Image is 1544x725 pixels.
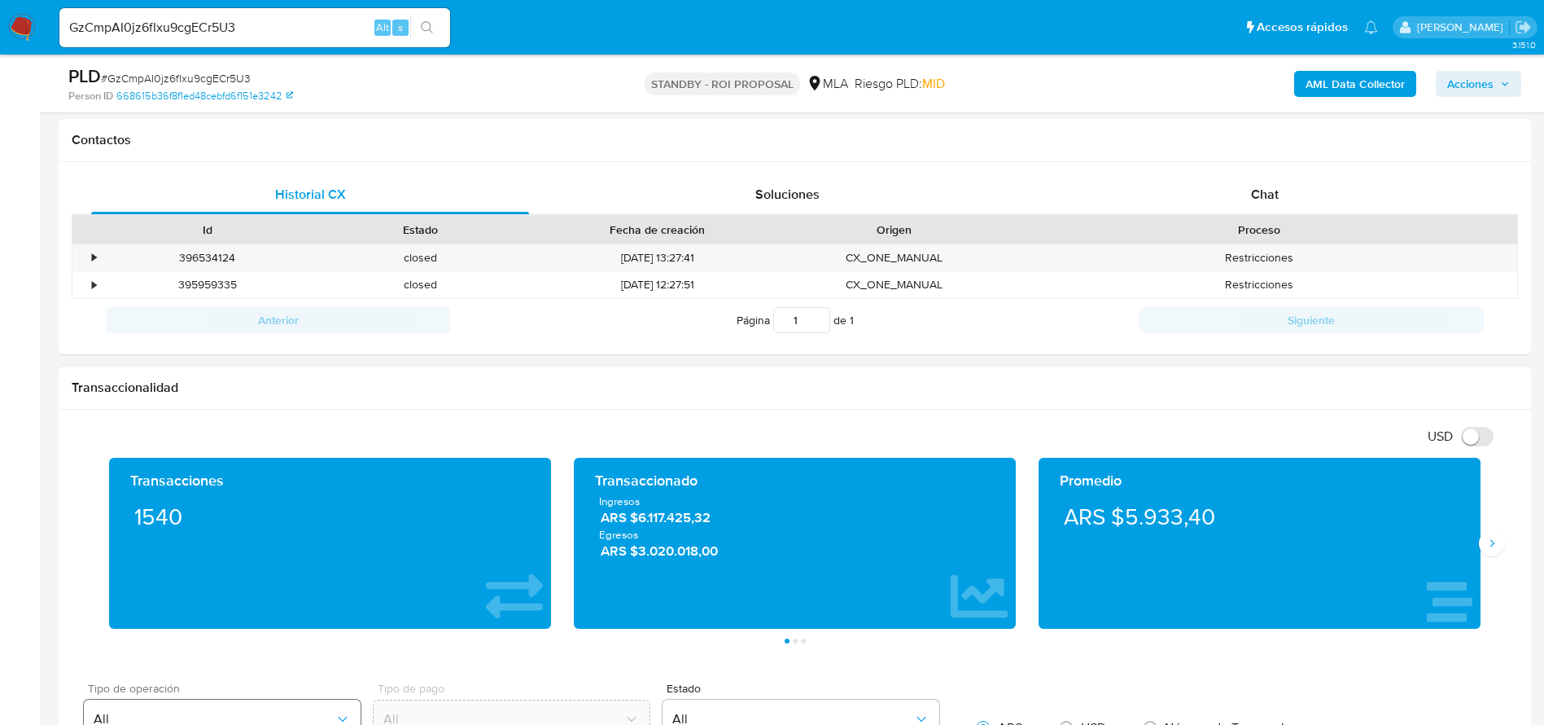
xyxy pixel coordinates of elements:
div: 395959335 [101,271,314,298]
div: Id [112,222,303,238]
span: # GzCmpAI0jz6fIxu9cgECr5U3 [101,70,251,86]
span: MID [922,74,945,93]
a: Salir [1515,19,1532,36]
h1: Contactos [72,132,1518,148]
span: Riesgo PLD: [855,75,945,93]
span: Página de [737,307,854,333]
span: Accesos rápidos [1257,19,1348,36]
button: search-icon [410,16,444,39]
input: Buscar usuario o caso... [59,17,450,38]
a: Notificaciones [1364,20,1378,34]
span: Historial CX [275,185,346,204]
span: Acciones [1447,71,1494,97]
b: AML Data Collector [1306,71,1405,97]
div: Restricciones [1001,244,1517,271]
div: • [92,277,96,292]
b: PLD [68,63,101,89]
div: Restricciones [1001,271,1517,298]
div: Estado [326,222,516,238]
button: AML Data Collector [1294,71,1416,97]
div: 396534124 [101,244,314,271]
div: MLA [807,75,848,93]
p: elaine.mcfarlane@mercadolibre.com [1417,20,1509,35]
p: STANDBY - ROI PROPOSAL [645,72,800,95]
span: 1 [850,312,854,328]
div: • [92,250,96,266]
span: Chat [1251,185,1279,204]
div: Origen [799,222,990,238]
b: Person ID [68,89,113,103]
div: closed [314,271,527,298]
div: closed [314,244,527,271]
button: Anterior [106,307,450,333]
div: Proceso [1013,222,1506,238]
span: 3.151.0 [1512,38,1536,51]
div: Fecha de creación [539,222,776,238]
span: Soluciones [755,185,820,204]
a: 668615b36f8f1ed48cebfd6f151e3242 [116,89,293,103]
div: [DATE] 13:27:41 [527,244,788,271]
span: Alt [376,20,389,35]
div: CX_ONE_MANUAL [788,244,1001,271]
h1: Transaccionalidad [72,380,1518,396]
div: [DATE] 12:27:51 [527,271,788,298]
button: Siguiente [1139,307,1484,333]
div: CX_ONE_MANUAL [788,271,1001,298]
button: Acciones [1436,71,1521,97]
span: s [398,20,403,35]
